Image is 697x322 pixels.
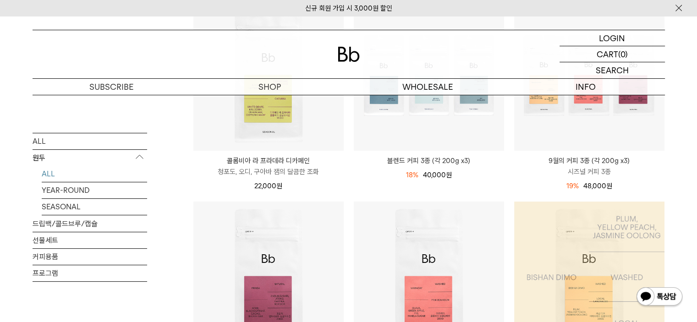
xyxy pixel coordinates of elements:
span: 22,000 [254,182,282,190]
p: SEARCH [596,62,629,78]
span: 원 [606,182,612,190]
p: CART [597,46,618,62]
a: 드립백/콜드브루/캡슐 [33,216,147,232]
p: WHOLESALE [349,79,507,95]
a: 콜롬비아 라 프라데라 디카페인 청포도, 오디, 구아바 잼의 달콤한 조화 [193,155,344,177]
span: 원 [446,171,452,179]
p: 9월의 커피 3종 (각 200g x3) [514,155,664,166]
p: 콜롬비아 라 프라데라 디카페인 [193,155,344,166]
a: ALL [42,166,147,182]
a: 9월의 커피 3종 (각 200g x3) 시즈널 커피 3종 [514,155,664,177]
img: 카카오톡 채널 1:1 채팅 버튼 [636,286,683,308]
p: (0) [618,46,628,62]
p: INFO [507,79,665,95]
span: 48,000 [583,182,612,190]
p: LOGIN [599,30,625,46]
a: 블렌드 커피 3종 (각 200g x3) [354,155,504,166]
a: CART (0) [560,46,665,62]
p: 시즈널 커피 3종 [514,166,664,177]
a: YEAR-ROUND [42,182,147,198]
a: 신규 회원 가입 시 3,000원 할인 [305,4,392,12]
div: 19% [566,180,579,191]
a: ALL [33,133,147,149]
div: 18% [406,169,418,180]
a: LOGIN [560,30,665,46]
a: SUBSCRIBE [33,79,191,95]
a: SHOP [191,79,349,95]
a: 프로그램 [33,265,147,281]
p: 원두 [33,150,147,166]
a: SEASONAL [42,199,147,215]
img: 로고 [338,47,360,62]
span: 원 [276,182,282,190]
span: 40,000 [423,171,452,179]
a: 커피용품 [33,249,147,265]
p: 청포도, 오디, 구아바 잼의 달콤한 조화 [193,166,344,177]
a: 선물세트 [33,232,147,248]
